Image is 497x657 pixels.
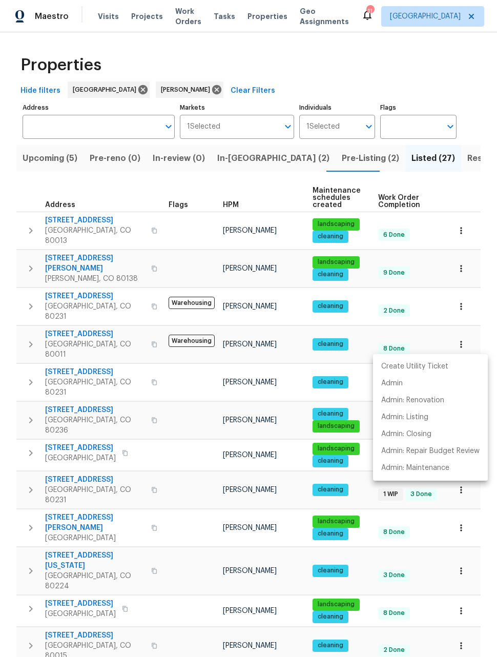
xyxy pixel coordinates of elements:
p: Admin [381,378,403,389]
p: Admin: Closing [381,429,431,440]
p: Admin: Renovation [381,395,444,406]
p: Admin: Maintenance [381,463,449,474]
p: Admin: Listing [381,412,428,423]
p: Create Utility Ticket [381,361,448,372]
p: Admin: Repair Budget Review [381,446,480,457]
